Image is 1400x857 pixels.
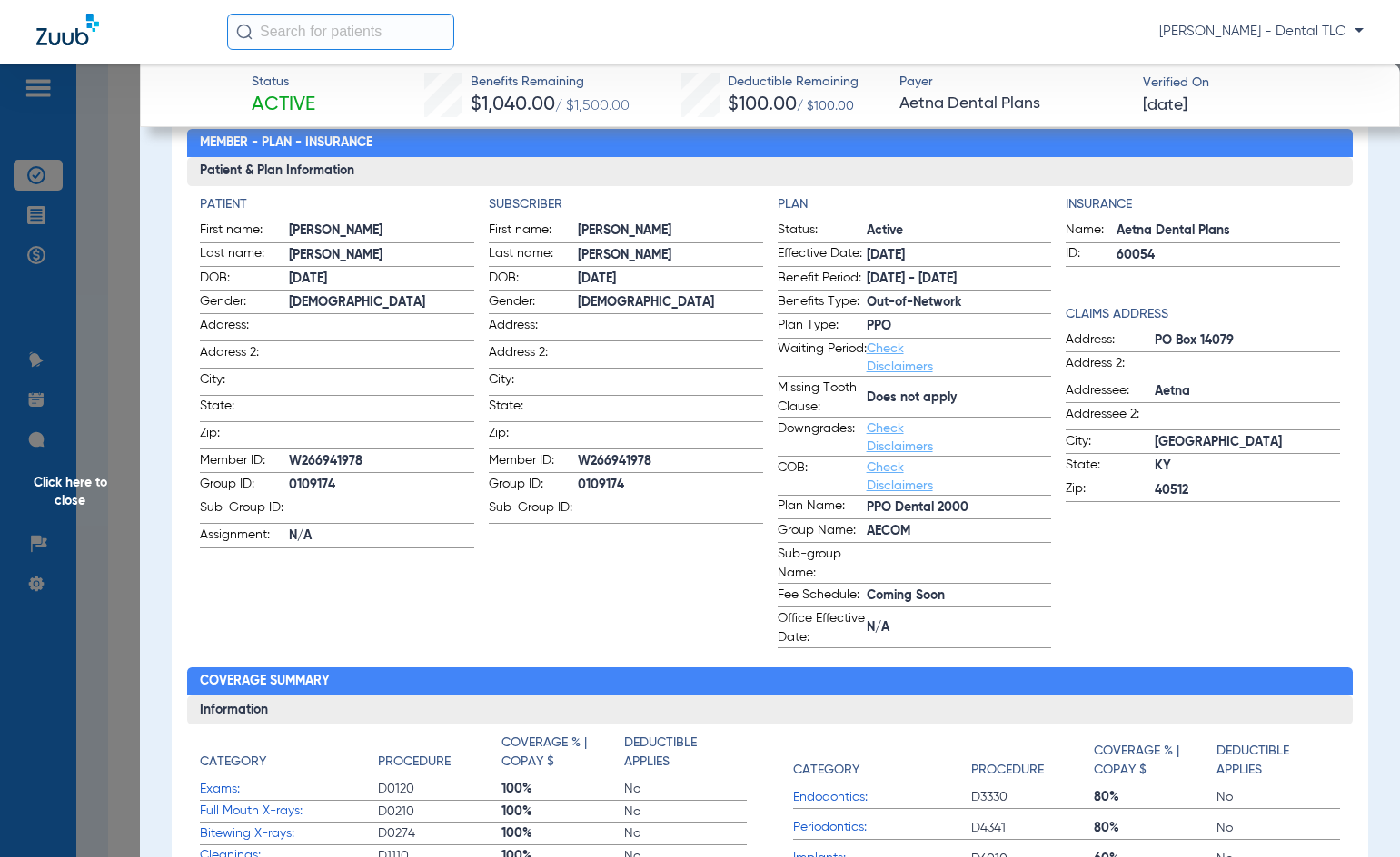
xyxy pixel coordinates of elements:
span: Member ID: [200,451,289,473]
span: Office Effective Date: [778,609,867,647]
span: Periodontics: [793,818,971,837]
input: Search for patients [227,14,454,50]
span: COB: [778,458,867,495]
span: D4341 [971,819,1094,837]
span: 100% [501,803,624,821]
span: PPO Dental 2000 [867,498,1052,517]
span: AECOM [867,522,1052,541]
img: Search Icon [236,24,253,40]
span: Active [252,93,315,118]
span: Address 2: [200,343,289,368]
span: Aetna Dental Plans [1117,222,1340,241]
span: Address: [1066,330,1155,352]
span: Exams: [200,780,378,799]
span: City: [200,370,289,395]
h3: Information [187,695,1353,724]
h4: Claims Address [1066,305,1340,324]
span: [DATE] [867,246,1052,265]
span: / $1,500.00 [555,99,630,113]
span: 80% [1094,788,1216,806]
app-breakdown-title: Procedure [378,734,501,778]
span: Verified On [1143,74,1370,93]
span: Active [867,222,1052,241]
span: 40512 [1155,481,1340,500]
span: Missing Tooth Clause: [778,379,867,417]
span: Gender: [200,292,289,314]
span: [PERSON_NAME] [289,246,474,265]
span: N/A [289,527,474,546]
span: 0109174 [578,476,763,495]
app-breakdown-title: Deductible Applies [624,734,747,778]
span: D0210 [378,803,501,821]
span: Sub-group Name: [778,545,867,583]
span: Group ID: [489,475,578,497]
h4: Insurance [1066,195,1340,214]
span: Full Mouth X-rays: [200,802,378,821]
span: State: [200,397,289,421]
span: ID: [1066,244,1117,266]
span: 100% [501,824,624,842]
span: [DATE] [1143,94,1187,117]
app-breakdown-title: Coverage % | Copay $ [501,734,624,778]
h4: Deductible Applies [1216,742,1330,780]
span: Zip: [200,424,289,448]
span: Bitewing X-rays: [200,824,378,843]
span: Deductible Remaining [728,73,859,92]
span: Status: [778,221,867,242]
h4: Category [793,761,859,780]
span: D0274 [378,824,501,842]
span: Last name: [200,244,289,266]
span: [PERSON_NAME] [578,246,763,265]
span: Addressee 2: [1066,405,1155,429]
span: City: [1066,432,1155,454]
span: No [1216,819,1339,837]
h4: Category [200,753,266,772]
span: Benefit Period: [778,269,867,291]
span: 100% [501,780,624,798]
span: W266941978 [289,452,474,471]
span: [DATE] [578,270,763,289]
span: [DEMOGRAPHIC_DATA] [289,293,474,312]
img: Zuub Logo [36,14,99,45]
span: Addressee: [1066,381,1155,403]
a: Check Disclaimers [867,342,933,373]
span: $100.00 [728,95,797,114]
span: [DATE] - [DATE] [867,270,1052,289]
span: [PERSON_NAME] [578,222,763,241]
span: [DATE] [289,270,474,289]
span: Group ID: [200,475,289,497]
h4: Subscriber [489,195,763,214]
span: Address 2: [489,343,578,368]
app-breakdown-title: Coverage % | Copay $ [1094,734,1216,786]
span: Plan Type: [778,316,867,338]
h4: Coverage % | Copay $ [501,734,615,772]
app-breakdown-title: Deductible Applies [1216,734,1339,786]
span: Zip: [489,424,578,448]
h4: Patient [200,195,474,214]
h4: Plan [778,195,1052,214]
span: Endodontics: [793,788,971,807]
span: Address: [489,316,578,340]
span: Out-of-Network [867,293,1052,312]
span: Address 2: [1066,354,1155,379]
a: Check Disclaimers [867,461,933,492]
span: [PERSON_NAME] - Dental TLC [1159,23,1364,41]
span: Sub-Group ID: [489,498,578,523]
h4: Procedure [378,753,451,772]
span: Fee Schedule: [778,586,867,607]
span: [PERSON_NAME] [289,222,474,241]
span: $1,040.00 [471,95,555,114]
span: Benefits Remaining [471,73,630,92]
span: Effective Date: [778,244,867,266]
span: Assignment: [200,526,289,547]
h4: Coverage % | Copay $ [1094,742,1207,780]
span: DOB: [200,269,289,291]
span: Member ID: [489,451,578,473]
span: Gender: [489,292,578,314]
span: Plan Name: [778,497,867,518]
span: No [624,780,747,798]
span: 60054 [1117,246,1340,265]
span: Payer [899,73,1127,92]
